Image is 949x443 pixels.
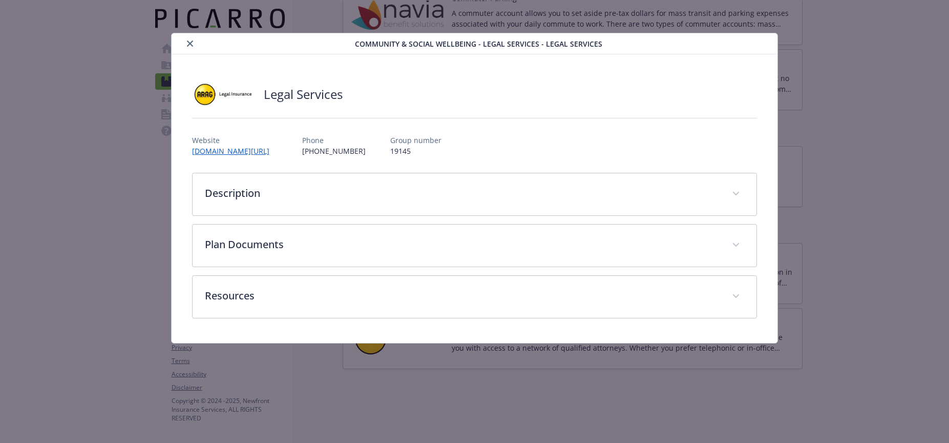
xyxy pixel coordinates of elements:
button: close [184,37,196,50]
p: Plan Documents [205,237,720,252]
p: Resources [205,288,720,304]
img: ARAG Insurance Company [192,79,254,110]
p: Website [192,135,278,146]
div: Description [193,173,757,215]
p: Group number [390,135,441,146]
div: details for plan Community & Social Wellbeing - Legal Services - Legal Services [95,33,854,344]
p: Description [205,186,720,201]
p: 19145 [390,146,441,156]
span: Community & Social Wellbeing - Legal Services - Legal Services [355,38,602,49]
div: Resources [193,276,757,318]
div: Plan Documents [193,225,757,267]
p: [PHONE_NUMBER] [302,146,366,156]
p: Phone [302,135,366,146]
h2: Legal Services [264,86,343,103]
a: [DOMAIN_NAME][URL] [192,146,278,156]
